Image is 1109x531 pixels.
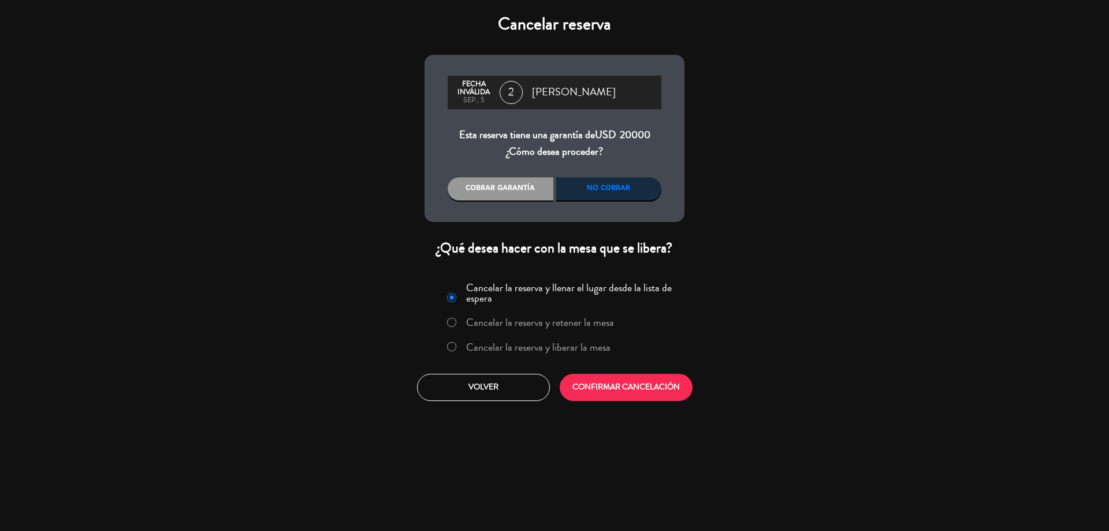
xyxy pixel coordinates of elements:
label: Cancelar la reserva y retener la mesa [466,317,614,328]
span: 20000 [620,127,650,142]
div: Fecha inválida [453,80,494,96]
div: sep., 5 [453,96,494,105]
button: Volver [417,374,550,401]
h4: Cancelar reserva [425,14,684,35]
span: [PERSON_NAME] [532,84,616,101]
div: No cobrar [556,177,662,200]
label: Cancelar la reserva y llenar el lugar desde la lista de espera [466,283,678,303]
div: ¿Qué desea hacer con la mesa que se libera? [425,239,684,257]
button: CONFIRMAR CANCELACIÓN [560,374,693,401]
span: USD [595,127,616,142]
label: Cancelar la reserva y liberar la mesa [466,342,611,352]
span: 2 [500,81,523,104]
div: Cobrar garantía [448,177,553,200]
div: Esta reserva tiene una garantía de ¿Cómo desea proceder? [448,127,661,161]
